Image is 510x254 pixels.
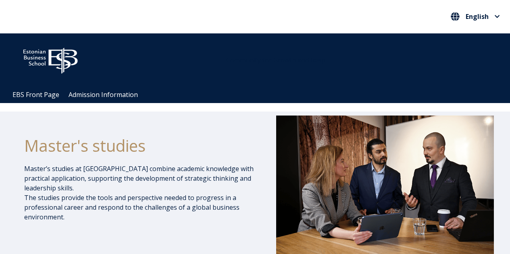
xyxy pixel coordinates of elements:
h1: Master's studies [24,136,258,156]
div: Navigation Menu [8,87,510,103]
span: English [466,13,489,20]
a: EBS Front Page [12,90,59,99]
span: Community for Growth and Resp [226,56,325,64]
nav: Select your language [449,10,502,23]
p: Master’s studies at [GEOGRAPHIC_DATA] combine academic knowledge with practical application, supp... [24,164,258,222]
img: ebs_logo2016_white [16,41,85,76]
button: English [449,10,502,23]
a: Admission Information [69,90,138,99]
